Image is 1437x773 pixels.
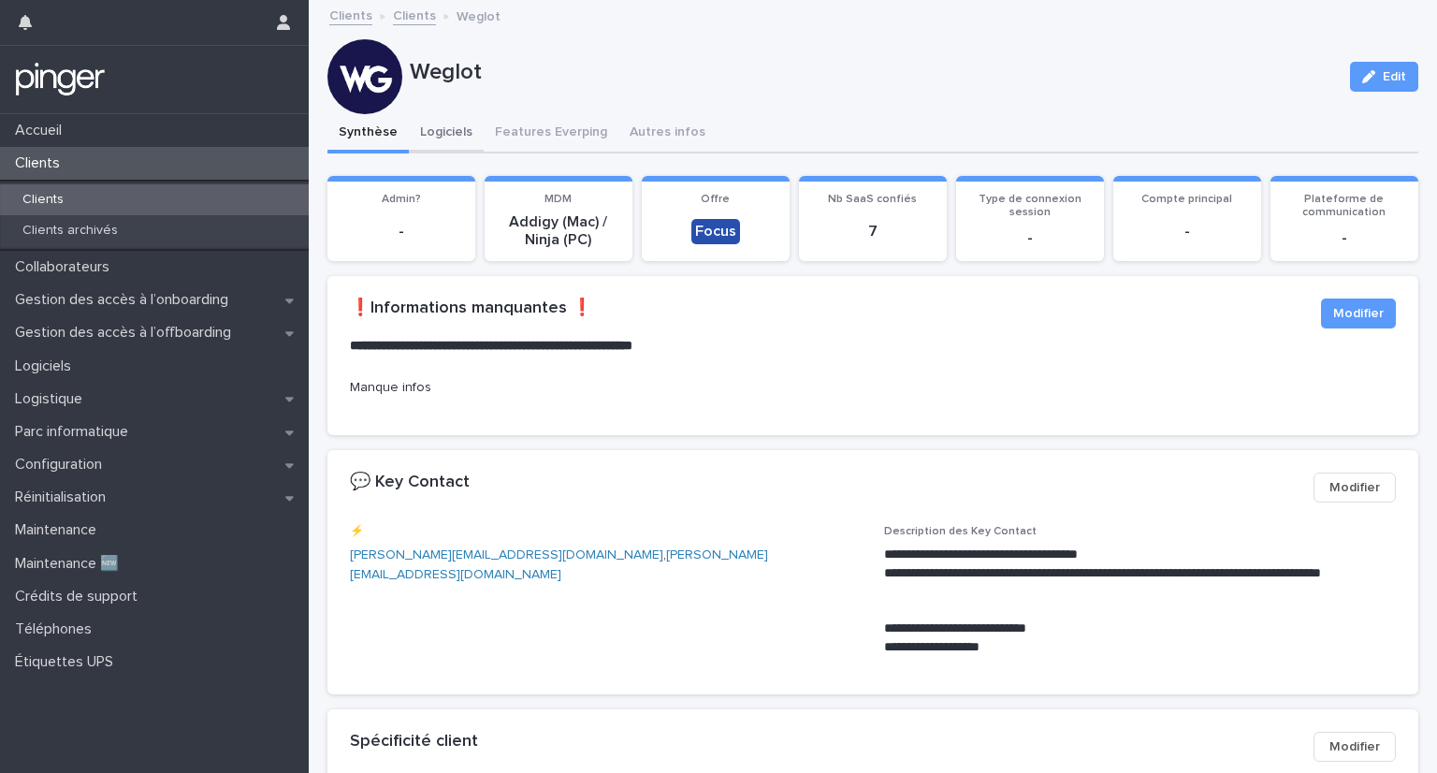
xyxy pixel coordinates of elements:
p: Gestion des accès à l’offboarding [7,324,246,342]
span: Modifier [1333,304,1384,323]
span: Admin? [382,194,421,205]
p: - [967,229,1093,247]
span: MDM [544,194,572,205]
span: Edit [1383,70,1406,83]
button: Modifier [1314,732,1396,762]
p: Logistique [7,390,97,408]
span: Plateforme de communication [1302,194,1386,218]
p: Maintenance [7,521,111,539]
p: - [1125,223,1250,241]
img: mTgBEunGTSyRkCgitkcU [15,61,106,98]
button: Modifier [1321,299,1396,328]
p: Addigy (Mac) / Ninja (PC) [496,213,621,249]
span: Modifier [1329,478,1380,497]
h2: Spécificité client [350,732,478,752]
a: [PERSON_NAME][EMAIL_ADDRESS][DOMAIN_NAME] [350,548,768,581]
span: Nb SaaS confiés [828,194,917,205]
p: Collaborateurs [7,258,124,276]
a: [PERSON_NAME][EMAIL_ADDRESS][DOMAIN_NAME] [350,548,663,562]
p: Logiciels [7,357,86,375]
p: Crédits de support [7,588,152,605]
span: Compte principal [1141,194,1232,205]
h2: 💬 Key Contact [350,473,470,493]
p: Étiquettes UPS [7,653,128,671]
button: Autres infos [618,114,717,153]
p: Téléphones [7,620,107,638]
p: Weglot [457,5,501,25]
a: Clients [329,4,372,25]
p: Clients [7,192,79,208]
p: Clients [7,154,75,172]
span: Description des Key Contact [884,526,1037,537]
p: Configuration [7,456,117,474]
p: , [350,546,862,585]
p: Réinitialisation [7,489,121,506]
p: - [1282,229,1407,247]
p: - [339,223,464,241]
button: Logiciels [409,114,484,153]
span: Offre [701,194,730,205]
button: Edit [1350,62,1418,92]
a: Clients [393,4,436,25]
span: Modifier [1329,737,1380,756]
p: Manque infos [350,378,684,398]
p: Parc informatique [7,423,143,441]
span: ⚡️ [350,526,364,537]
p: Weglot [410,59,1335,86]
p: Accueil [7,122,77,139]
p: 7 [810,223,936,241]
button: Features Everping [484,114,618,153]
p: Maintenance 🆕 [7,555,134,573]
button: Synthèse [327,114,409,153]
div: Focus [691,219,740,244]
p: Gestion des accès à l’onboarding [7,291,243,309]
p: Clients archivés [7,223,133,239]
h2: ❗️Informations manquantes ❗️ [350,299,592,319]
button: Modifier [1314,473,1396,503]
span: Type de connexion session [979,194,1081,218]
